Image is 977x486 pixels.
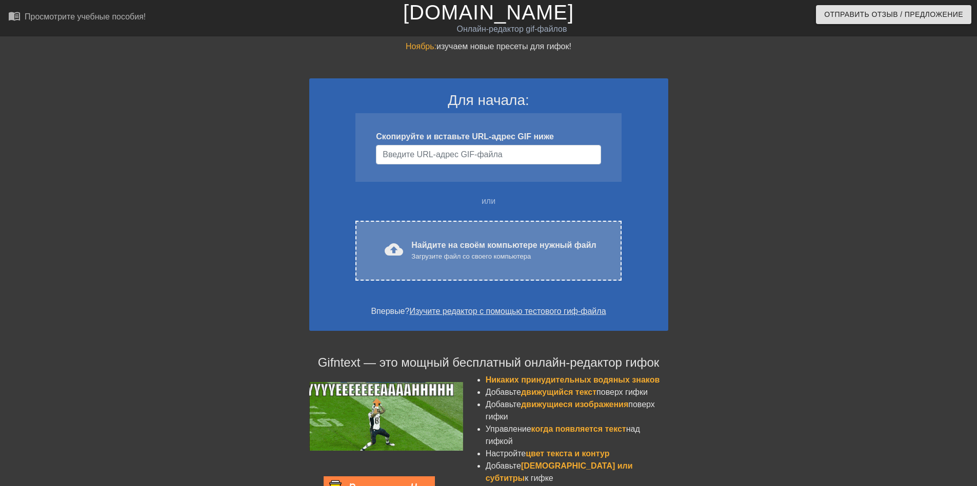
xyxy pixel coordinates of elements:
a: Просмотрите учебные пособия! [8,10,146,26]
ya-tr-span: Найдите на своём компьютере нужный файл [411,241,596,249]
ya-tr-span: Просмотрите учебные пособия! [25,12,146,21]
ya-tr-span: или [482,197,495,205]
ya-tr-span: Никаких принудительных водяных знаков [486,375,660,384]
ya-tr-span: cloud_upload загрузить [385,240,483,259]
ya-tr-span: изучаем новые пресеты для гифок! [436,42,571,51]
a: Изучите редактор с помощью тестового гиф-файла [409,307,606,315]
ya-tr-span: Добавьте [486,388,521,396]
button: Отправить Отзыв / Предложение [816,5,971,24]
ya-tr-span: Впервые? [371,307,409,315]
ya-tr-span: движущиеся изображения [521,400,628,409]
ya-tr-span: над гифкой [486,425,640,446]
ya-tr-span: [DEMOGRAPHIC_DATA] или субтитры [486,461,633,482]
ya-tr-span: Gifntext — это мощный бесплатный онлайн-редактор гифок [318,355,660,369]
ya-tr-span: Добавьте [486,461,521,470]
a: [DOMAIN_NAME] [403,1,574,24]
ya-tr-span: Управление [486,425,531,433]
ya-tr-span: Настройте [486,449,526,458]
ya-tr-span: Ноябрь: [406,42,436,51]
ya-tr-span: Для начала: [448,92,529,108]
img: football_small.gif [309,382,463,451]
ya-tr-span: Онлайн-редактор gif-файлов [456,25,567,33]
ya-tr-span: Скопируйте и вставьте URL-адрес GIF ниже [376,132,554,141]
ya-tr-span: Загрузите файл со своего компьютера [411,252,531,260]
ya-tr-span: к гифке [525,474,553,482]
ya-tr-span: поверх гифки [596,388,648,396]
ya-tr-span: menu_book_бук меню [8,10,83,22]
input: Имя пользователя [376,145,601,164]
ya-tr-span: Отправить Отзыв / Предложение [824,8,963,21]
ya-tr-span: цвет текста и контур [526,449,609,458]
ya-tr-span: движущийся текст [521,388,596,396]
ya-tr-span: когда появляется текст [531,425,626,433]
ya-tr-span: Добавьте [486,400,521,409]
